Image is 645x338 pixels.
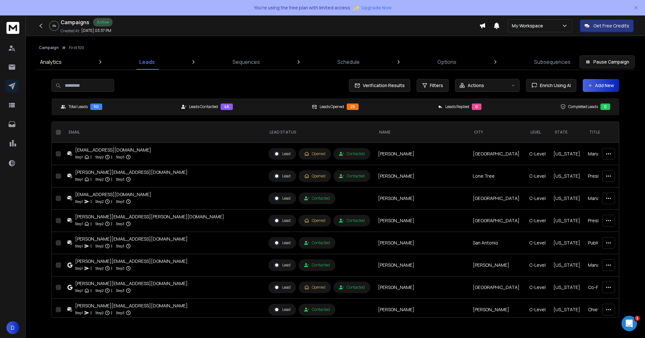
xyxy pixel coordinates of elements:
[75,258,188,264] div: [PERSON_NAME][EMAIL_ADDRESS][DOMAIN_NAME]
[75,243,83,249] p: Step 1
[550,254,584,276] td: [US_STATE]
[580,55,635,68] button: Pause Campaign
[468,82,484,89] p: Actions
[584,299,640,321] td: Chief Executive Officer
[550,165,584,187] td: [US_STATE]
[469,143,525,165] td: [GEOGRAPHIC_DATA]
[430,82,443,89] span: Filters
[116,198,124,205] p: Step 3
[374,165,469,187] td: [PERSON_NAME]
[95,221,104,227] p: Step 2
[111,265,112,272] p: |
[584,210,640,232] td: President
[374,232,469,254] td: [PERSON_NAME]
[116,176,124,183] p: Step 3
[534,58,571,66] p: Subsequences
[40,58,62,66] p: Analytics
[374,122,469,143] th: NAME
[374,187,469,210] td: [PERSON_NAME]
[6,321,19,334] button: D
[583,79,619,92] button: Add New
[584,165,640,187] td: President
[374,143,469,165] td: [PERSON_NAME]
[550,210,584,232] td: [US_STATE]
[116,243,124,249] p: Step 3
[525,122,550,143] th: level
[353,1,392,14] button: ✨Upgrade Now
[550,187,584,210] td: [US_STATE]
[91,265,92,272] p: |
[374,299,469,321] td: [PERSON_NAME]
[584,232,640,254] td: Publisher / Editor and Chief
[374,276,469,299] td: [PERSON_NAME]
[530,54,574,70] a: Subsequences
[75,280,188,287] div: [PERSON_NAME][EMAIL_ADDRESS][DOMAIN_NAME]
[95,265,104,272] p: Step 2
[469,210,525,232] td: [GEOGRAPHIC_DATA]
[525,165,550,187] td: C-Level
[75,287,83,294] p: Step 1
[91,243,92,249] p: |
[39,45,59,50] button: Campaign
[349,79,410,92] button: Verification Results
[75,221,83,227] p: Step 1
[525,232,550,254] td: C-Level
[635,316,640,321] span: 1
[525,187,550,210] td: C-Level
[116,310,124,316] p: Step 3
[274,173,291,179] div: Lead
[274,195,291,201] div: Lead
[550,143,584,165] td: [US_STATE]
[525,276,550,299] td: C-Level
[347,104,359,110] div: 25
[568,104,598,109] p: Completed Leads
[75,198,83,205] p: Step 1
[95,154,104,160] p: Step 2
[111,310,112,316] p: |
[339,218,365,223] div: Contacted
[69,45,84,50] p: First 100
[111,243,112,249] p: |
[417,79,449,92] button: Filters
[189,104,218,109] p: Leads Contacted
[361,5,392,11] span: Upgrade Now
[95,310,104,316] p: Step 2
[90,104,102,110] div: 50
[437,58,456,66] p: Options
[116,265,124,272] p: Step 3
[139,58,155,66] p: Leads
[75,154,83,160] p: Step 1
[221,104,233,110] div: 46
[95,243,104,249] p: Step 2
[580,19,634,32] button: Get Free Credits
[111,176,112,183] p: |
[93,18,113,26] div: Active
[254,5,350,11] p: You're using the free plan with limited access
[264,122,374,143] th: LEAD STATUS
[339,285,365,290] div: Contacted
[75,303,188,309] div: [PERSON_NAME][EMAIL_ADDRESS][DOMAIN_NAME]
[75,310,83,316] p: Step 1
[75,191,151,198] div: [EMAIL_ADDRESS][DOMAIN_NAME]
[525,210,550,232] td: C-Level
[584,276,640,299] td: Co-Founder
[472,104,481,110] div: 0
[111,198,112,205] p: |
[111,221,112,227] p: |
[111,287,112,294] p: |
[525,254,550,276] td: C-Level
[621,316,637,331] iframe: Intercom live chat
[584,187,640,210] td: Managing Principal Consultant and Founder
[91,198,92,205] p: |
[525,143,550,165] td: C-Level
[64,122,264,143] th: EMAIL
[95,198,104,205] p: Step 2
[229,54,264,70] a: Sequences
[36,54,65,70] a: Analytics
[537,82,571,89] span: Enrich Using AI
[135,54,159,70] a: Leads
[68,104,88,109] p: Total Leads
[53,24,56,28] p: 0 %
[116,154,124,160] p: Step 3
